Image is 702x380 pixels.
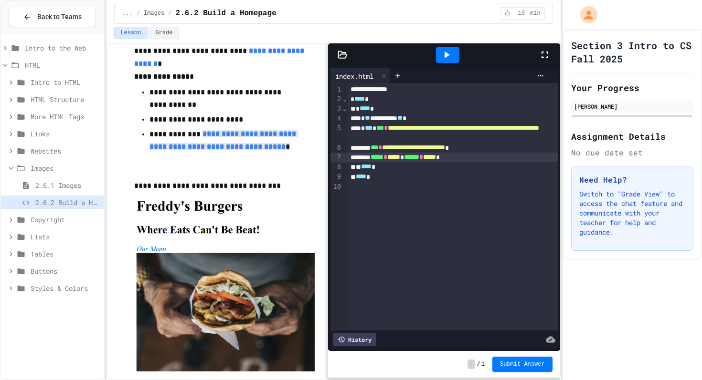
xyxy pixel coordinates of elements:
span: / [477,360,480,368]
span: Links [31,129,100,139]
div: [PERSON_NAME] [574,102,691,111]
div: 4 [330,114,342,123]
span: Fold line [342,104,347,112]
span: min [530,10,541,17]
span: Intro to HTML [31,77,100,87]
div: History [333,333,376,346]
div: 5 [330,123,342,143]
div: index.html [330,69,390,83]
span: Websites [31,146,100,156]
button: Grade [149,27,179,39]
div: 8 [330,163,342,172]
div: 1 [330,85,342,94]
h2: Your Progress [571,81,693,94]
span: More HTML Tags [31,112,100,122]
span: 1 [481,360,485,368]
h1: Section 3 Intro to CS Fall 2025 [571,39,693,65]
span: Back to Teams [37,12,82,22]
span: / [137,10,140,17]
span: Copyright [31,215,100,225]
button: Lesson [114,27,147,39]
span: Fold line [342,95,347,103]
span: Submit Answer [500,360,545,368]
div: index.html [330,71,378,81]
h3: Need Help? [579,174,685,185]
span: 2.6.2 Build a Homepage [35,197,100,207]
span: Intro to the Web [25,43,100,53]
span: 2.6.1 Images [35,180,100,190]
span: - [468,359,475,369]
span: Images [144,10,164,17]
div: 3 [330,104,342,113]
div: 6 [330,143,342,153]
span: / [168,10,171,17]
h2: Assignment Details [571,130,693,143]
div: 2 [330,94,342,104]
div: My Account [570,4,600,26]
button: Submit Answer [492,357,553,372]
p: Switch to "Grade View" to access the chat feature and communicate with your teacher for help and ... [579,189,685,237]
span: Images [31,163,100,173]
div: 10 [330,182,342,192]
span: 10 [514,10,529,17]
span: Buttons [31,266,100,276]
span: 2.6.2 Build a Homepage [176,8,277,19]
span: Tables [31,249,100,259]
span: HTML [25,60,100,70]
div: 7 [330,153,342,162]
span: Styles & Colors [31,283,100,293]
div: 9 [330,172,342,182]
div: No due date set [571,147,693,158]
span: Lists [31,232,100,242]
span: HTML Structure [31,94,100,104]
button: Back to Teams [9,7,96,27]
span: ... [122,10,133,17]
